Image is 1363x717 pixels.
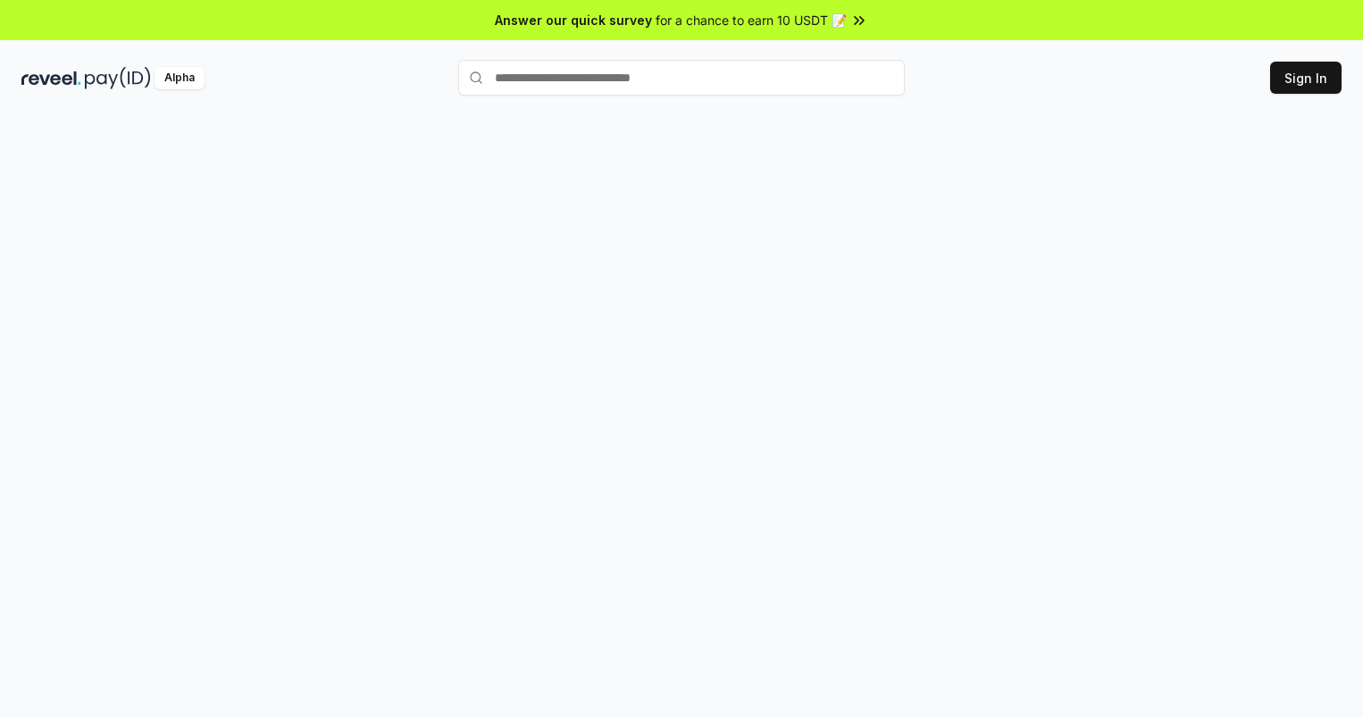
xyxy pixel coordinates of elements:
span: for a chance to earn 10 USDT 📝 [656,11,847,29]
span: Answer our quick survey [495,11,652,29]
img: pay_id [85,67,151,89]
img: reveel_dark [21,67,81,89]
button: Sign In [1270,62,1342,94]
div: Alpha [155,67,205,89]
